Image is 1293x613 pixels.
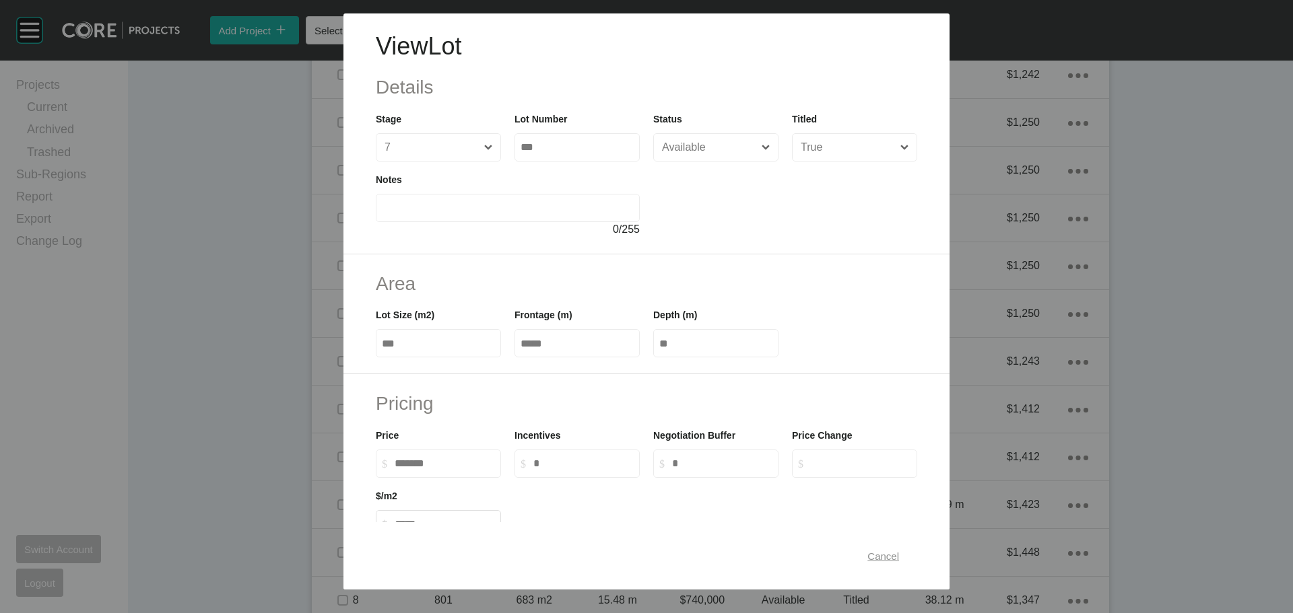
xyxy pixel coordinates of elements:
[515,310,572,320] label: Frontage (m)
[395,519,495,530] input: $
[376,30,917,63] h1: View Lot
[515,114,568,124] label: Lot Number
[482,134,496,161] span: Close menu...
[613,223,619,235] span: 0
[376,271,917,297] h2: Area
[376,74,917,100] h2: Details
[376,310,434,320] label: Lot Size (m2)
[659,134,759,161] input: Available
[811,458,911,469] input: $
[376,114,401,124] label: Stage
[653,114,682,124] label: Status
[798,458,803,470] tspan: $
[376,222,640,237] div: / 255
[798,134,898,161] input: True
[792,114,817,124] label: Titled
[759,134,773,161] span: Close menu...
[653,430,735,441] label: Negotiation Buffer
[792,430,852,441] label: Price Change
[515,430,560,441] label: Incentives
[672,458,772,469] input: $
[653,310,697,320] label: Depth (m)
[533,458,634,469] input: $
[382,519,387,530] tspan: $
[521,458,526,470] tspan: $
[376,390,917,417] h2: Pricing
[376,174,402,185] label: Notes
[376,491,397,501] label: $/m2
[659,458,665,470] tspan: $
[853,542,914,570] button: Cancel
[395,458,495,469] input: $
[376,430,399,441] label: Price
[898,134,912,161] span: Close menu...
[867,550,899,562] span: Cancel
[382,134,482,161] input: 7
[382,458,387,470] tspan: $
